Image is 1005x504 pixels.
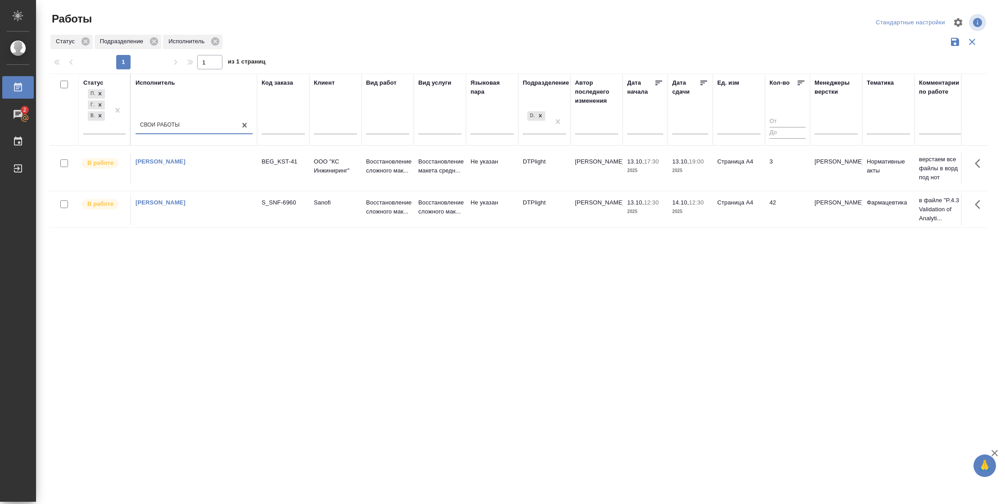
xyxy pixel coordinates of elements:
[969,14,988,31] span: Посмотреть информацию
[644,158,659,165] p: 17:30
[672,158,689,165] p: 13.10,
[919,155,962,182] p: верстаем все файлы в ворд под нот
[770,78,790,87] div: Кол-во
[262,78,293,87] div: Код заказа
[689,158,704,165] p: 19:00
[627,78,654,96] div: Дата начала
[88,89,95,99] div: Подбор
[136,78,175,87] div: Исполнитель
[867,78,894,87] div: Тематика
[969,194,991,215] button: Здесь прячутся важные кнопки
[815,78,858,96] div: Менеджеры верстки
[689,199,704,206] p: 12:30
[570,153,623,184] td: [PERSON_NAME]
[765,153,810,184] td: 3
[947,12,969,33] span: Настроить таблицу
[815,157,858,166] p: [PERSON_NAME]
[969,153,991,174] button: Здесь прячутся важные кнопки
[471,78,514,96] div: Языковая пара
[83,78,104,87] div: Статус
[163,35,222,49] div: Исполнитель
[2,103,34,126] a: 2
[81,198,126,210] div: Исполнитель выполняет работу
[627,199,644,206] p: 13.10,
[136,199,186,206] a: [PERSON_NAME]
[919,78,962,96] div: Комментарии по работе
[672,207,708,216] p: 2025
[466,153,518,184] td: Не указан
[136,158,186,165] a: [PERSON_NAME]
[87,88,106,100] div: Подбор, Готов к работе, В работе
[672,199,689,206] p: 14.10,
[575,78,618,105] div: Автор последнего изменения
[627,158,644,165] p: 13.10,
[919,196,962,223] p: в файле "P.4.3 Validation of Analyti...
[314,78,335,87] div: Клиент
[88,100,95,110] div: Готов к работе
[366,198,409,216] p: Восстановление сложного мак...
[867,198,910,207] p: Фармацевтика
[867,157,910,175] p: Нормативные акты
[87,159,113,168] p: В работе
[713,194,765,225] td: Страница А4
[140,121,180,129] div: Свои работы
[713,153,765,184] td: Страница А4
[366,157,409,175] p: Восстановление сложного мак...
[56,37,78,46] p: Статус
[87,200,113,209] p: В работе
[262,157,305,166] div: BEG_KST-41
[672,166,708,175] p: 2025
[523,78,569,87] div: Подразделение
[228,56,266,69] span: из 1 страниц
[815,198,858,207] p: [PERSON_NAME]
[627,166,663,175] p: 2025
[87,110,106,122] div: Подбор, Готов к работе, В работе
[973,454,996,477] button: 🙏
[627,207,663,216] p: 2025
[366,78,397,87] div: Вид работ
[88,111,95,121] div: В работе
[765,194,810,225] td: 42
[95,35,161,49] div: Подразделение
[87,100,106,111] div: Подбор, Готов к работе, В работе
[418,78,452,87] div: Вид услуги
[314,198,357,207] p: Sanofi
[466,194,518,225] td: Не указан
[314,157,357,175] p: ООО "КС Инжиниринг"
[644,199,659,206] p: 12:30
[518,153,570,184] td: DTPlight
[418,157,462,175] p: Восстановление макета средн...
[717,78,739,87] div: Ед. изм
[977,456,992,475] span: 🙏
[418,198,462,216] p: Восстановление сложного мак...
[946,33,964,50] button: Сохранить фильтры
[18,105,32,114] span: 2
[81,157,126,169] div: Исполнитель выполняет работу
[527,111,535,121] div: DTPlight
[50,35,93,49] div: Статус
[874,16,947,30] div: split button
[770,116,806,127] input: От
[964,33,981,50] button: Сбросить фильтры
[770,127,806,138] input: До
[672,78,699,96] div: Дата сдачи
[570,194,623,225] td: [PERSON_NAME]
[526,110,546,122] div: DTPlight
[262,198,305,207] div: S_SNF-6960
[50,12,92,26] span: Работы
[168,37,208,46] p: Исполнитель
[518,194,570,225] td: DTPlight
[100,37,146,46] p: Подразделение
